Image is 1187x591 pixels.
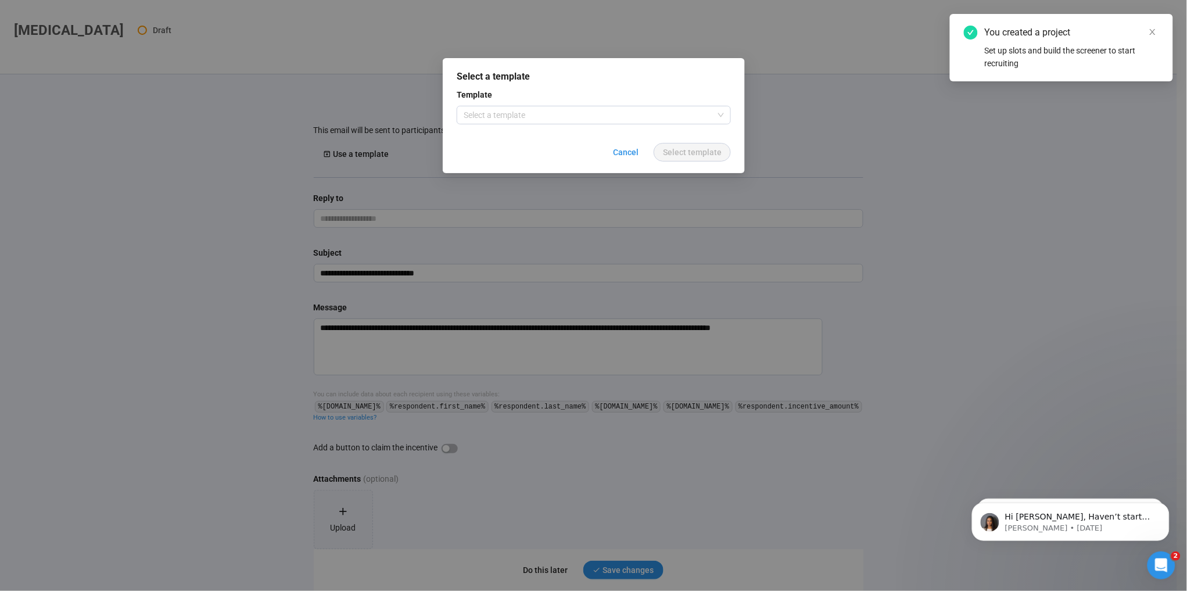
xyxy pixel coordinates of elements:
[985,26,1159,40] div: You created a project
[985,44,1159,70] div: Set up slots and build the screener to start recruiting
[1149,28,1157,36] span: close
[604,143,648,162] button: Cancel
[1171,551,1181,561] span: 2
[663,146,722,159] span: Select template
[613,146,639,159] span: Cancel
[1147,551,1175,579] iframe: Intercom live chat
[955,478,1187,560] iframe: Intercom notifications message
[964,26,978,40] span: check-circle
[457,70,731,84] div: Select a template
[457,88,492,101] div: Template
[51,45,200,55] p: Message from Nikki, sent 5w ago
[51,34,199,101] span: Hi [PERSON_NAME], Haven’t started a project yet? Start small. Ask your audience about what’s happ...
[654,143,731,162] button: Select template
